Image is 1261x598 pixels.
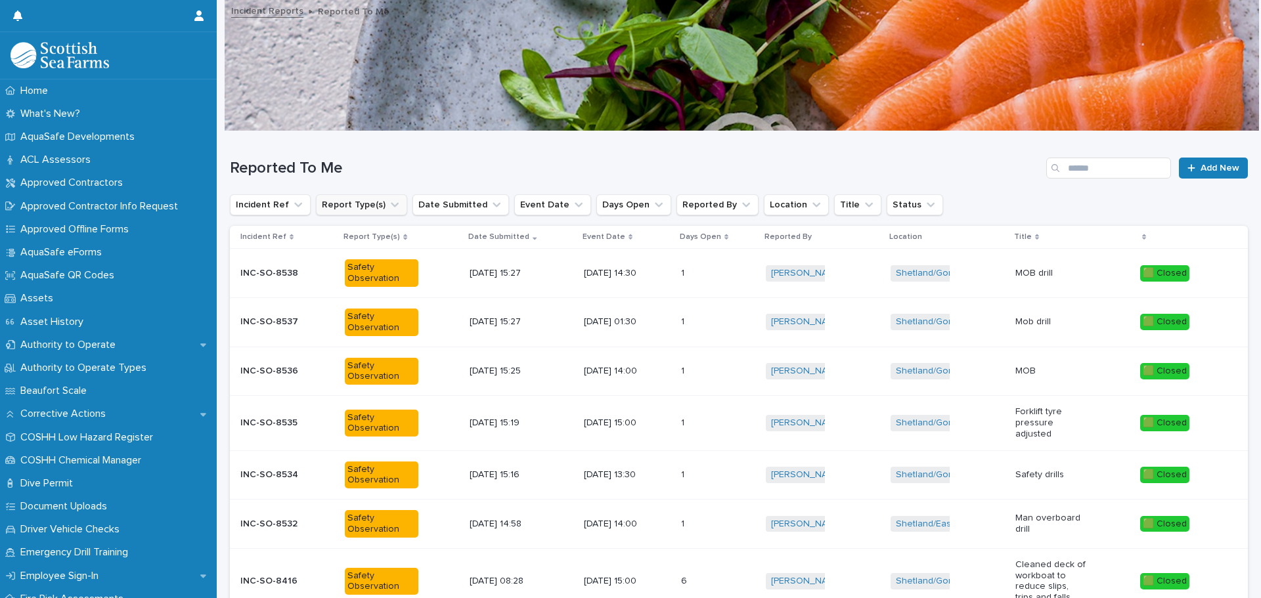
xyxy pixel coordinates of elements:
[771,366,843,377] a: [PERSON_NAME]
[584,268,657,279] p: [DATE] 14:30
[15,200,188,213] p: Approved Contractor Info Request
[1140,467,1189,483] div: 🟩 Closed
[681,516,687,530] p: 1
[230,194,311,215] button: Incident Ref
[15,385,97,397] p: Beaufort Scale
[345,259,418,287] div: Safety Observation
[345,309,418,336] div: Safety Observation
[231,3,303,18] a: Incident Reports
[896,576,1019,587] a: Shetland/Gonfirth Shorebase
[896,417,1019,429] a: Shetland/Gonfirth Shorebase
[771,576,843,587] a: [PERSON_NAME]
[240,467,301,481] p: INC-SO-8534
[240,363,301,377] p: INC-SO-8536
[896,316,1019,328] a: Shetland/Gonfirth Shorebase
[1140,415,1189,431] div: 🟩 Closed
[15,570,109,582] p: Employee Sign-In
[596,194,671,215] button: Days Open
[584,576,657,587] p: [DATE] 15:00
[1140,265,1189,282] div: 🟩 Closed
[771,316,843,328] a: [PERSON_NAME]
[345,410,418,437] div: Safety Observation
[15,339,126,351] p: Authority to Operate
[15,223,139,236] p: Approved Offline Forms
[1015,268,1088,279] p: MOB drill
[15,546,139,559] p: Emergency Drill Training
[764,230,812,244] p: Reported By
[240,230,286,244] p: Incident Ref
[764,194,829,215] button: Location
[889,230,922,244] p: Location
[1015,366,1088,377] p: MOB
[345,461,418,489] div: Safety Observation
[584,469,657,481] p: [DATE] 13:30
[343,230,400,244] p: Report Type(s)
[896,469,1019,481] a: Shetland/Gonfirth Shorebase
[230,297,1248,347] tr: INC-SO-8537INC-SO-8537 Safety Observation[DATE] 15:27[DATE] 01:3011 [PERSON_NAME] Shetland/Gonfir...
[15,292,64,305] p: Assets
[896,268,1019,279] a: Shetland/Gonfirth Shorebase
[680,230,721,244] p: Days Open
[230,396,1248,450] tr: INC-SO-8535INC-SO-8535 Safety Observation[DATE] 15:19[DATE] 15:0011 [PERSON_NAME] Shetland/Gonfir...
[15,246,112,259] p: AquaSafe eForms
[15,431,164,444] p: COSHH Low Hazard Register
[240,314,301,328] p: INC-SO-8537
[15,408,116,420] p: Corrective Actions
[771,417,843,429] a: [PERSON_NAME]
[15,269,125,282] p: AquaSafe QR Codes
[240,415,300,429] p: INC-SO-8535
[470,366,542,377] p: [DATE] 15:25
[681,573,690,587] p: 6
[230,450,1248,500] tr: INC-SO-8534INC-SO-8534 Safety Observation[DATE] 15:16[DATE] 13:3011 [PERSON_NAME] Shetland/Gonfir...
[345,568,418,595] div: Safety Observation
[230,500,1248,549] tr: INC-SO-8532INC-SO-8532 Safety Observation[DATE] 14:58[DATE] 14:0011 [PERSON_NAME] Shetland/East o...
[318,3,389,18] p: Reported To Me
[681,265,687,279] p: 1
[15,477,83,490] p: Dive Permit
[470,417,542,429] p: [DATE] 15:19
[240,573,300,587] p: INC-SO-8416
[1015,513,1088,535] p: Man overboard drill
[316,194,407,215] button: Report Type(s)
[15,85,58,97] p: Home
[470,469,542,481] p: [DATE] 15:16
[584,366,657,377] p: [DATE] 14:00
[896,519,1011,530] a: Shetland/East of Papa Little
[470,316,542,328] p: [DATE] 15:27
[230,249,1248,298] tr: INC-SO-8538INC-SO-8538 Safety Observation[DATE] 15:27[DATE] 14:3011 [PERSON_NAME] Shetland/Gonfir...
[345,358,418,385] div: Safety Observation
[15,500,118,513] p: Document Uploads
[345,510,418,538] div: Safety Observation
[1046,158,1171,179] div: Search
[15,108,91,120] p: What's New?
[681,314,687,328] p: 1
[1015,469,1088,481] p: Safety drills
[15,523,130,536] p: Driver Vehicle Checks
[470,519,542,530] p: [DATE] 14:58
[771,519,843,530] a: [PERSON_NAME]
[1179,158,1248,179] a: Add New
[15,177,133,189] p: Approved Contractors
[1014,230,1032,244] p: Title
[15,154,101,166] p: ACL Assessors
[896,366,1019,377] a: Shetland/Gonfirth Shorebase
[1140,363,1189,379] div: 🟩 Closed
[470,576,542,587] p: [DATE] 08:28
[468,230,529,244] p: Date Submitted
[1140,573,1189,589] div: 🟩 Closed
[887,194,943,215] button: Status
[15,131,145,143] p: AquaSafe Developments
[1015,316,1088,328] p: Mob drill
[412,194,509,215] button: Date Submitted
[470,268,542,279] p: [DATE] 15:27
[230,347,1248,396] tr: INC-SO-8536INC-SO-8536 Safety Observation[DATE] 15:25[DATE] 14:0011 [PERSON_NAME] Shetland/Gonfir...
[681,467,687,481] p: 1
[1140,516,1189,532] div: 🟩 Closed
[584,519,657,530] p: [DATE] 14:00
[583,230,625,244] p: Event Date
[584,316,657,328] p: [DATE] 01:30
[15,316,94,328] p: Asset History
[230,159,1041,178] h1: Reported To Me
[1201,163,1239,173] span: Add New
[771,469,843,481] a: [PERSON_NAME]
